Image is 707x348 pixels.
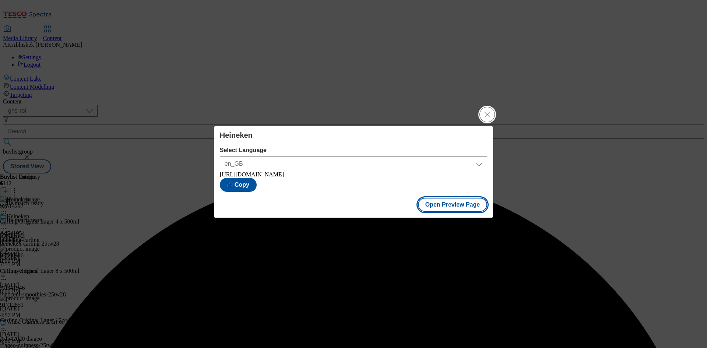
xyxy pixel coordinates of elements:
[480,107,495,122] button: Close Modal
[220,178,257,192] button: Copy
[220,147,487,154] label: Select Language
[418,198,488,212] button: Open Preview Page
[220,171,487,178] div: [URL][DOMAIN_NAME]
[220,131,487,140] h4: Heineken
[214,126,493,218] div: Modal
